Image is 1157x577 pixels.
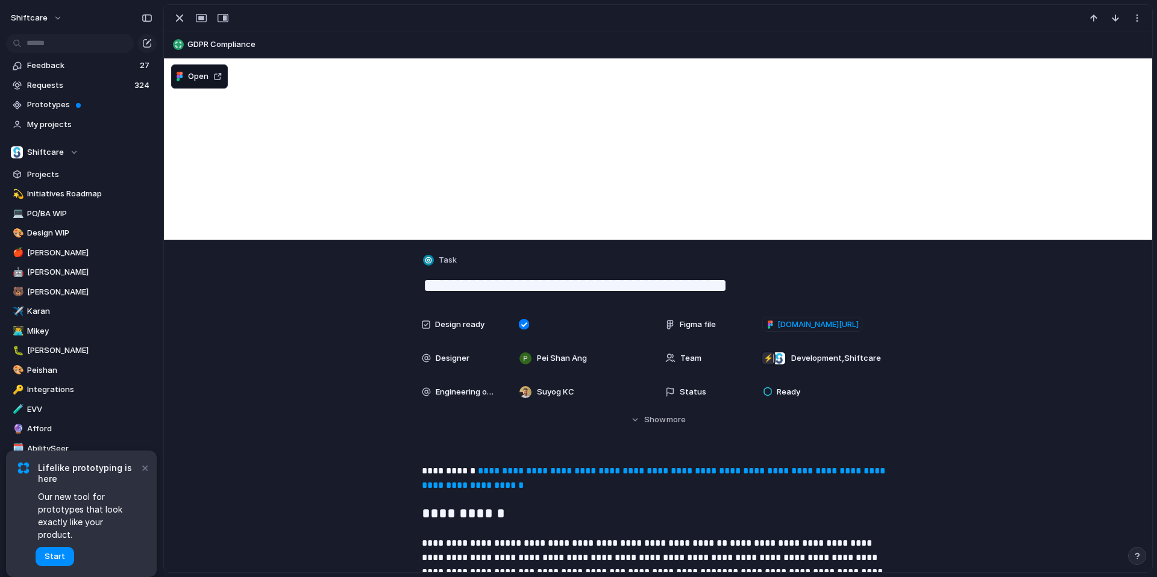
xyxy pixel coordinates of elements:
[27,227,152,239] span: Design WIP
[11,443,23,455] button: 🗓️
[680,352,701,364] span: Team
[27,364,152,376] span: Peishan
[11,247,23,259] button: 🍎
[13,383,21,397] div: 🔑
[27,384,152,396] span: Integrations
[6,322,157,340] a: 👨‍💻Mikey
[6,205,157,223] a: 💻PO/BA WIP
[11,423,23,435] button: 🔮
[27,99,152,111] span: Prototypes
[644,414,666,426] span: Show
[27,266,152,278] span: [PERSON_NAME]
[6,440,157,458] a: 🗓️AbilitySeer
[38,490,139,541] span: Our new tool for prototypes that look exactly like your product.
[171,64,228,89] button: Open
[777,319,859,331] span: [DOMAIN_NAME][URL]
[6,381,157,399] a: 🔑Integrations
[27,80,131,92] span: Requests
[6,185,157,203] a: 💫Initiatives Roadmap
[45,550,65,563] span: Start
[27,146,64,158] span: Shiftcare
[13,246,21,260] div: 🍎
[6,76,157,95] a: Requests324
[6,96,157,114] a: Prototypes
[27,305,152,317] span: Karan
[5,8,69,28] button: shiftcare
[13,266,21,279] div: 🤖
[11,208,23,220] button: 💻
[27,423,152,435] span: Afford
[140,60,152,72] span: 27
[6,166,157,184] a: Projects
[762,352,774,364] div: ⚡
[537,386,574,398] span: Suyog KC
[11,227,23,239] button: 🎨
[6,420,157,438] a: 🔮Afford
[13,187,21,201] div: 💫
[11,384,23,396] button: 🔑
[680,386,706,398] span: Status
[27,169,152,181] span: Projects
[680,319,716,331] span: Figma file
[13,324,21,338] div: 👨‍💻
[422,409,894,431] button: Showmore
[6,361,157,379] a: 🎨Peishan
[27,119,152,131] span: My projects
[13,305,21,319] div: ✈️
[38,463,139,484] span: Lifelike prototyping is here
[13,402,21,416] div: 🧪
[13,441,21,455] div: 🗓️
[13,285,21,299] div: 🐻
[188,70,209,83] span: Open
[11,266,23,278] button: 🤖
[11,12,48,24] span: shiftcare
[6,244,157,262] a: 🍎[PERSON_NAME]
[27,286,152,298] span: [PERSON_NAME]
[6,302,157,320] a: ✈️Karan
[11,404,23,416] button: 🧪
[13,422,21,436] div: 🔮
[11,345,23,357] button: 🐛
[6,224,157,242] a: 🎨Design WIP
[435,319,484,331] span: Design ready
[36,547,74,566] button: Start
[11,286,23,298] button: 🐻
[27,208,152,220] span: PO/BA WIP
[436,386,499,398] span: Engineering owner
[11,188,23,200] button: 💫
[11,325,23,337] button: 👨‍💻
[13,344,21,358] div: 🐛
[27,325,152,337] span: Mikey
[777,386,800,398] span: Ready
[6,116,157,134] a: My projects
[537,352,587,364] span: Pei Shan Ang
[27,188,152,200] span: Initiatives Roadmap
[6,283,157,301] a: 🐻[PERSON_NAME]
[27,345,152,357] span: [PERSON_NAME]
[6,263,157,281] a: 🤖[PERSON_NAME]
[6,342,157,360] a: 🐛[PERSON_NAME]
[421,252,460,269] button: Task
[6,401,157,419] a: 🧪EVV
[27,443,152,455] span: AbilitySeer
[13,363,21,377] div: 🎨
[134,80,152,92] span: 324
[436,352,469,364] span: Designer
[13,226,21,240] div: 🎨
[6,143,157,161] button: Shiftcare
[27,60,136,72] span: Feedback
[11,305,23,317] button: ✈️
